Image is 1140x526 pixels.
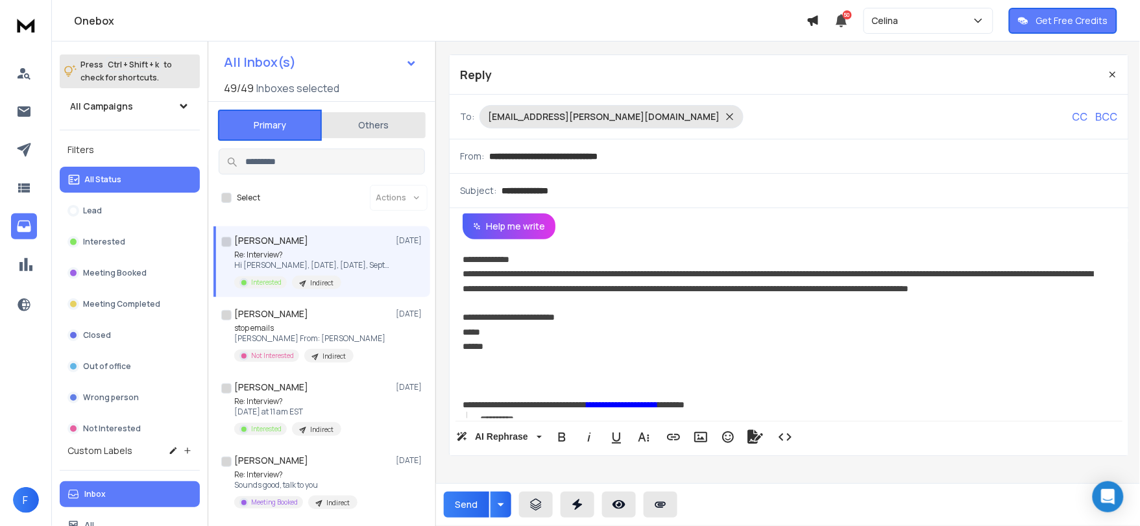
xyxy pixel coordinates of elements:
[396,382,425,392] p: [DATE]
[13,487,39,513] button: F
[251,278,282,287] p: Interested
[213,49,428,75] button: All Inbox(s)
[218,110,322,141] button: Primary
[472,431,531,442] span: AI Rephrase
[74,13,806,29] h1: Onebox
[310,278,334,288] p: Indirect
[224,56,296,69] h1: All Inbox(s)
[13,13,39,37] img: logo
[84,489,106,499] p: Inbox
[70,100,133,113] h1: All Campaigns
[322,111,426,139] button: Others
[1093,481,1124,512] div: Open Intercom Messenger
[716,424,740,450] button: Emoticons
[234,323,385,333] p: stop emails
[60,385,200,411] button: Wrong person
[460,150,484,163] p: From:
[83,237,125,247] p: Interested
[234,381,308,394] h1: [PERSON_NAME]
[577,424,601,450] button: Italic (Ctrl+I)
[396,455,425,466] p: [DATE]
[1009,8,1117,34] button: Get Free Credits
[83,299,160,309] p: Meeting Completed
[83,330,111,341] p: Closed
[234,454,308,467] h1: [PERSON_NAME]
[234,250,390,260] p: Re: Interview?
[60,260,200,286] button: Meeting Booked
[773,424,797,450] button: Code View
[60,229,200,255] button: Interested
[396,235,425,246] p: [DATE]
[251,497,298,507] p: Meeting Booked
[444,492,489,518] button: Send
[83,392,139,403] p: Wrong person
[251,351,294,361] p: Not Interested
[234,470,358,480] p: Re: Interview?
[234,260,390,270] p: Hi [PERSON_NAME], [DATE], [DATE], September
[60,481,200,507] button: Inbox
[396,309,425,319] p: [DATE]
[106,57,161,72] span: Ctrl + Shift + k
[234,234,308,247] h1: [PERSON_NAME]
[550,424,574,450] button: Bold (Ctrl+B)
[60,353,200,379] button: Out of office
[604,424,629,450] button: Underline (Ctrl+U)
[310,425,334,435] p: Indirect
[234,407,341,417] p: [DATE] at 11 am EST
[872,14,904,27] p: Celina
[1073,109,1088,125] p: CC
[251,424,282,434] p: Interested
[80,58,172,84] p: Press to check for shortcuts.
[60,291,200,317] button: Meeting Completed
[234,396,341,407] p: Re: Interview?
[60,322,200,348] button: Closed
[460,184,496,197] p: Subject:
[60,198,200,224] button: Lead
[661,424,686,450] button: Insert Link (Ctrl+K)
[237,193,260,203] label: Select
[234,333,385,344] p: [PERSON_NAME] From: [PERSON_NAME]
[83,268,147,278] p: Meeting Booked
[1036,14,1108,27] p: Get Free Credits
[60,141,200,159] h3: Filters
[224,80,254,96] span: 49 / 49
[488,110,720,123] p: [EMAIL_ADDRESS][PERSON_NAME][DOMAIN_NAME]
[454,424,544,450] button: AI Rephrase
[631,424,656,450] button: More Text
[234,307,308,320] h1: [PERSON_NAME]
[326,498,350,508] p: Indirect
[234,480,358,490] p: Sounds good, talk to you
[460,66,492,84] p: Reply
[83,361,131,372] p: Out of office
[83,424,141,434] p: Not Interested
[84,174,121,185] p: All Status
[688,424,713,450] button: Insert Image (Ctrl+P)
[83,206,102,216] p: Lead
[60,93,200,119] button: All Campaigns
[322,352,346,361] p: Indirect
[463,213,555,239] button: Help me write
[60,416,200,442] button: Not Interested
[1096,109,1118,125] p: BCC
[60,167,200,193] button: All Status
[256,80,339,96] h3: Inboxes selected
[843,10,852,19] span: 50
[67,444,132,457] h3: Custom Labels
[460,110,474,123] p: To:
[743,424,768,450] button: Signature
